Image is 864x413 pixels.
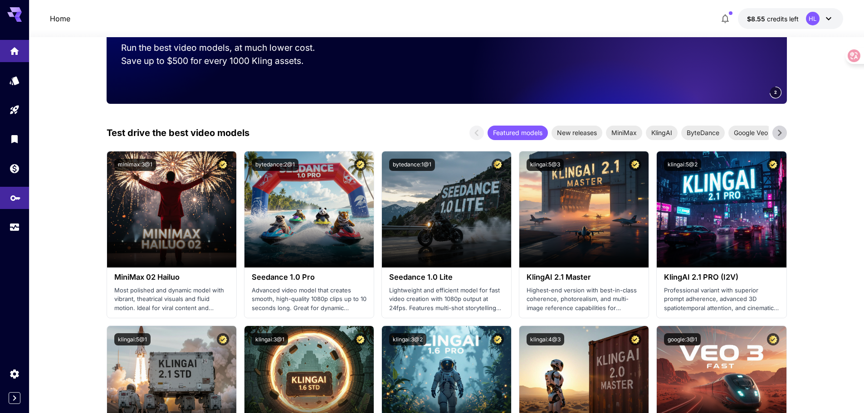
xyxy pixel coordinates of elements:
[114,159,156,171] button: minimax:3@1
[527,286,641,313] p: Highest-end version with best-in-class coherence, photorealism, and multi-image reference capabil...
[527,333,564,345] button: klingai:4@3
[217,159,229,171] button: Certified Model – Vetted for best performance and includes a commercial license.
[774,89,777,96] span: 2
[664,273,779,282] h3: KlingAI 2.1 PRO (I2V)
[252,159,298,171] button: bytedance:2@1
[114,286,229,313] p: Most polished and dynamic model with vibrant, theatrical visuals and fluid motion. Ideal for vira...
[492,333,504,345] button: Certified Model – Vetted for best performance and includes a commercial license.
[244,151,374,267] img: alt
[50,13,70,24] a: Home
[646,126,678,140] div: KlingAI
[114,273,229,282] h3: MiniMax 02 Hailuo
[664,159,701,171] button: klingai:5@2
[217,333,229,345] button: Certified Model – Vetted for best performance and includes a commercial license.
[9,163,20,174] div: Wallet
[738,8,843,29] button: $8.55369HL
[389,333,426,345] button: klingai:3@2
[629,333,641,345] button: Certified Model – Vetted for best performance and includes a commercial license.
[488,128,548,137] span: Featured models
[527,273,641,282] h3: KlingAI 2.1 Master
[389,286,504,313] p: Lightweight and efficient model for fast video creation with 1080p output at 24fps. Features mult...
[527,159,564,171] button: klingai:5@3
[681,128,725,137] span: ByteDance
[9,222,20,233] div: Usage
[806,12,820,25] div: HL
[9,133,20,145] div: Library
[107,126,249,140] p: Test drive the best video models
[121,54,332,68] p: Save up to $500 for every 1000 Kling assets.
[728,126,773,140] div: Google Veo
[767,333,779,345] button: Certified Model – Vetted for best performance and includes a commercial license.
[606,126,642,140] div: MiniMax
[492,159,504,171] button: Certified Model – Vetted for best performance and includes a commercial license.
[519,151,649,267] img: alt
[747,14,799,24] div: $8.55369
[389,273,504,282] h3: Seedance 1.0 Lite
[488,126,548,140] div: Featured models
[252,333,288,345] button: klingai:3@1
[646,128,678,137] span: KlingAI
[50,13,70,24] nav: breadcrumb
[252,273,366,282] h3: Seedance 1.0 Pro
[354,333,366,345] button: Certified Model – Vetted for best performance and includes a commercial license.
[9,392,20,404] button: Expand sidebar
[252,286,366,313] p: Advanced video model that creates smooth, high-quality 1080p clips up to 10 seconds long. Great f...
[9,75,20,86] div: Models
[657,151,786,267] img: alt
[629,159,641,171] button: Certified Model – Vetted for best performance and includes a commercial license.
[606,128,642,137] span: MiniMax
[664,286,779,313] p: Professional variant with superior prompt adherence, advanced 3D spatiotemporal attention, and ci...
[552,128,602,137] span: New releases
[389,159,435,171] button: bytedance:1@1
[767,15,799,23] span: credits left
[767,159,779,171] button: Certified Model – Vetted for best performance and includes a commercial license.
[10,190,21,201] div: API Keys
[747,15,767,23] span: $8.55
[9,104,20,116] div: Playground
[107,151,236,267] img: alt
[728,128,773,137] span: Google Veo
[552,126,602,140] div: New releases
[664,333,701,345] button: google:3@1
[9,44,20,55] div: Home
[114,333,151,345] button: klingai:5@1
[681,126,725,140] div: ByteDance
[382,151,511,267] img: alt
[121,41,332,54] p: Run the best video models, at much lower cost.
[9,368,20,379] div: Settings
[354,159,366,171] button: Certified Model – Vetted for best performance and includes a commercial license.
